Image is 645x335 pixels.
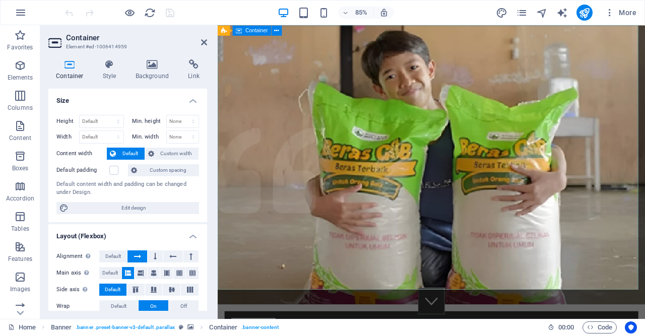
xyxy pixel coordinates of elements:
label: Height [56,118,79,124]
i: Navigator [536,7,548,19]
span: . banner-content [241,321,278,333]
label: Min. height [132,118,166,124]
span: Default [111,300,126,312]
button: text_generator [556,7,568,19]
span: Default [105,250,121,262]
i: Design (Ctrl+Alt+Y) [496,7,507,19]
h4: Background [128,59,181,81]
button: publish [576,5,593,21]
span: Custom width [157,148,196,160]
h4: Size [48,89,207,107]
i: Reload page [144,7,156,19]
label: Default padding [56,164,109,176]
button: pages [516,7,528,19]
i: On resize automatically adjust zoom level to fit chosen device. [379,8,389,17]
p: Elements [8,74,33,82]
button: Default [107,148,145,160]
button: reload [144,7,156,19]
h3: Element #ed-1006414959 [66,42,187,51]
button: design [496,7,508,19]
span: Default [119,148,142,160]
iframe: To enrich screen reader interactions, please activate Accessibility in Grammarly extension settings [218,25,645,319]
label: Width [56,134,79,140]
i: Publish [578,7,590,19]
p: Features [8,255,32,263]
label: Alignment [56,250,99,262]
button: Default [99,267,121,279]
button: Default [99,250,127,262]
span: Default [105,284,120,296]
label: Content width [56,148,107,160]
span: Off [180,300,187,312]
button: 85% [338,7,374,19]
span: More [605,8,636,18]
p: Images [10,285,31,293]
button: Default [99,300,138,312]
span: : [565,323,567,331]
h6: Session time [548,321,574,333]
label: Wrap [56,300,99,312]
button: More [601,5,640,21]
h2: Container [66,33,207,42]
span: Click to select. Double-click to edit [209,321,237,333]
h4: Style [95,59,128,81]
div: Default content width and padding can be changed under Design. [56,180,199,197]
button: Custom spacing [128,164,199,176]
button: Click here to leave preview mode and continue editing [123,7,136,19]
h4: Container [48,59,95,81]
button: Usercentrics [625,321,637,333]
span: Code [587,321,612,333]
p: Accordion [6,194,34,203]
label: Min. width [132,134,166,140]
i: This element contains a background [187,324,193,330]
label: Side axis [56,284,99,296]
button: Edit design [56,202,199,214]
p: Columns [8,104,33,112]
h4: Layout (Flexbox) [48,224,207,242]
button: On [139,300,168,312]
span: Edit design [72,202,196,214]
span: . banner .preset-banner-v3-default .parallax [76,321,175,333]
a: Click to cancel selection. Double-click to open Pages [8,321,36,333]
span: Container [245,28,268,33]
nav: breadcrumb [51,321,279,333]
p: Boxes [12,164,29,172]
p: Content [9,134,31,142]
span: On [150,300,157,312]
button: navigator [536,7,548,19]
label: Main axis [56,267,99,279]
i: AI Writer [556,7,568,19]
span: Default [102,267,118,279]
i: Pages (Ctrl+Alt+S) [516,7,528,19]
button: Default [99,284,126,296]
h4: Link [180,59,207,81]
i: This element is a customizable preset [179,324,183,330]
button: Code [583,321,617,333]
h6: 85% [353,7,369,19]
button: Custom width [145,148,199,160]
span: Custom spacing [140,164,196,176]
span: Click to select. Double-click to edit [51,321,72,333]
button: Off [169,300,199,312]
span: 00 00 [558,321,574,333]
p: Favorites [7,43,33,51]
p: Tables [11,225,29,233]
